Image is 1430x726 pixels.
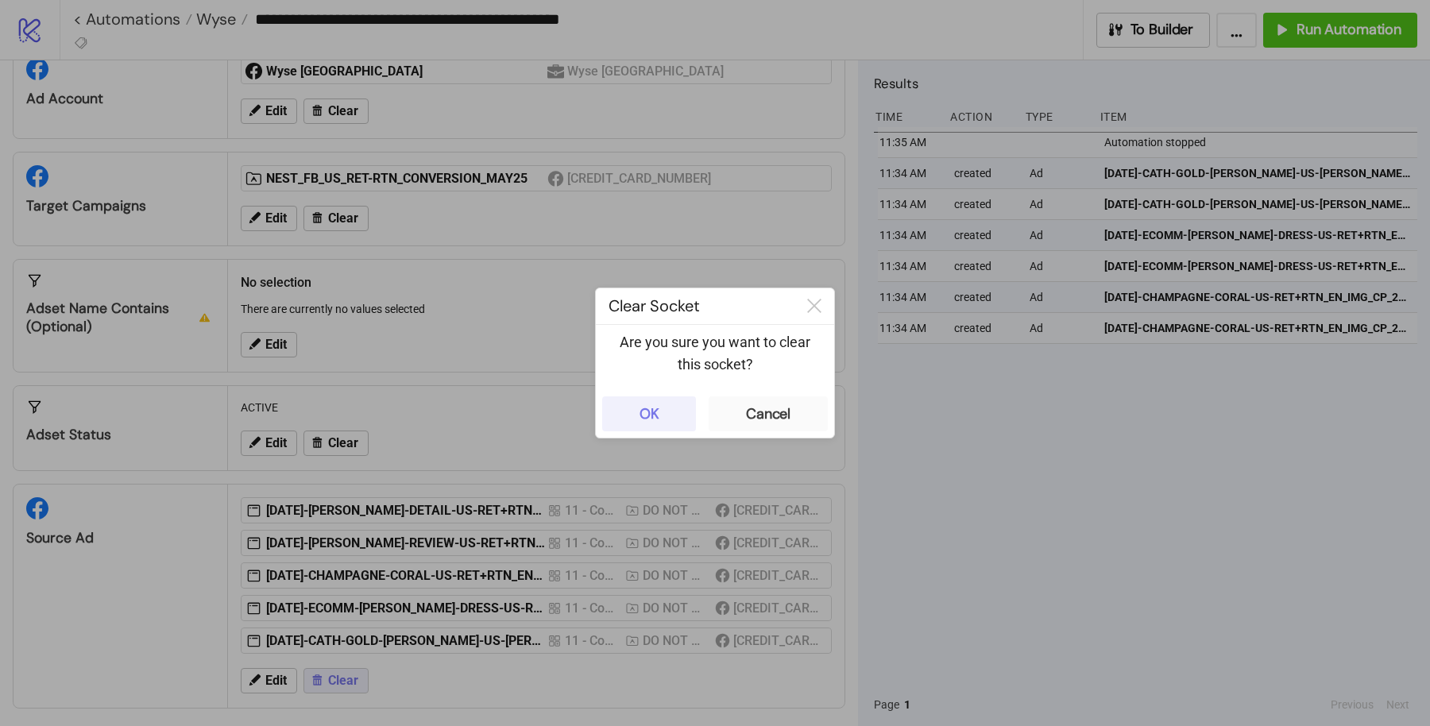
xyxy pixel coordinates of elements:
div: Cancel [746,405,790,423]
div: OK [640,405,659,423]
button: Cancel [709,396,828,431]
button: OK [602,396,696,431]
p: Are you sure you want to clear this socket? [609,331,821,377]
div: Clear Socket [596,288,794,324]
